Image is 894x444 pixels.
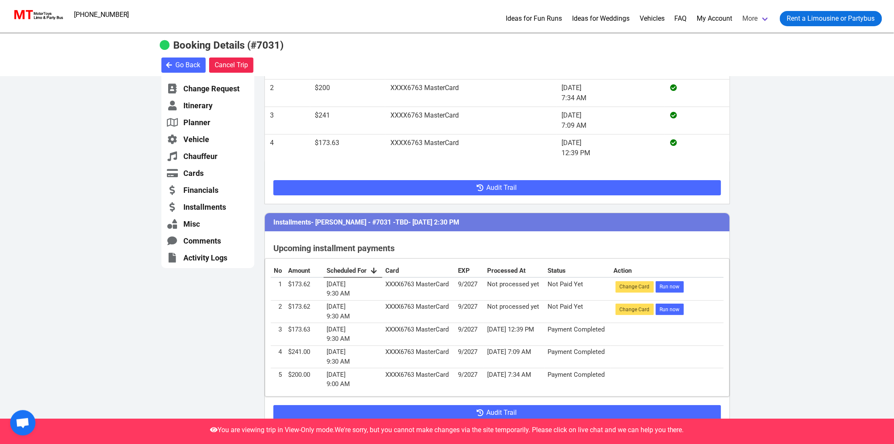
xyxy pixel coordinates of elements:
[545,301,611,323] td: Not Paid Yet
[697,14,733,24] a: My Account
[173,39,283,51] b: Booking Details (#7031)
[209,58,253,73] button: Cancel Trip
[315,84,330,92] span: $200
[556,134,665,162] td: [DATE] 12:39 PM
[327,371,350,388] span: [DATE] 9:00 AM
[271,346,285,369] td: 4
[12,9,64,21] img: MotorToys Logo
[166,219,249,229] a: Misc
[271,323,285,346] td: 3
[315,111,330,119] span: $241
[327,280,350,298] span: [DATE] 9:30 AM
[484,278,545,301] td: Not processed yet
[385,134,556,162] td: XXXX6763 MasterCard
[382,323,455,346] td: XXXX6763 MasterCard
[484,301,545,323] td: Not processed yet
[335,426,684,434] span: We're sorry, but you cannot make changes via the site temporarily. Please click on live chat and ...
[265,107,310,134] td: 3
[327,348,350,365] span: [DATE] 9:30 AM
[787,14,875,24] span: Rent a Limousine or Partybus
[311,218,459,226] span: - [PERSON_NAME] - #7031 - - [DATE] 2:30 PM
[175,60,200,70] span: Go Back
[506,14,562,24] a: Ideas for Fun Runs
[382,368,455,391] td: XXXX6763 MasterCard
[616,304,654,315] button: Change Card
[556,79,665,107] td: [DATE] 7:34 AM
[455,346,484,369] td: 9/2027
[382,278,455,301] td: XXXX6763 MasterCard
[738,8,775,30] a: More
[382,301,455,323] td: XXXX6763 MasterCard
[166,151,249,162] a: Chauffeur
[455,278,484,301] td: 9/2027
[545,368,611,391] td: Payment Completed
[10,410,35,436] div: Open chat
[486,408,517,418] span: Audit Trail
[382,346,455,369] td: XXXX6763 MasterCard
[327,266,379,276] div: Scheduled For
[265,79,310,107] td: 2
[161,58,206,73] button: Go Back
[455,323,484,346] td: 9/2027
[545,323,611,346] td: Payment Completed
[395,218,408,226] span: TBD
[271,278,285,301] td: 1
[455,368,484,391] td: 9/2027
[69,6,134,23] a: [PHONE_NUMBER]
[616,281,654,293] button: Change Card
[640,14,665,24] a: Vehicles
[273,405,721,420] button: Audit Trail
[285,301,324,323] td: $173.62
[545,346,611,369] td: Payment Completed
[265,213,730,231] h3: Installments
[285,346,324,369] td: $241.00
[271,368,285,391] td: 5
[572,14,630,24] a: Ideas for Weddings
[385,107,556,134] td: XXXX6763 MasterCard
[486,183,517,193] span: Audit Trail
[166,202,249,212] a: Installments
[780,11,882,26] a: Rent a Limousine or Partybus
[656,281,684,293] button: Run now
[484,368,545,391] td: [DATE] 7:34 AM
[487,266,541,276] div: Processed At
[271,301,285,323] td: 2
[166,252,249,263] a: Activity Logs
[166,185,249,195] a: Financials
[675,14,687,24] a: FAQ
[315,139,340,147] span: $173.63
[285,368,324,391] td: $200.00
[545,278,611,301] td: Not Paid Yet
[166,117,249,128] a: Planner
[548,266,608,276] div: Status
[166,134,249,145] a: Vehicle
[273,180,721,195] button: Audit Trail
[484,346,545,369] td: [DATE] 7:09 AM
[166,100,249,111] a: Itinerary
[166,83,249,94] a: Change Request
[166,236,249,246] a: Comments
[458,266,481,276] div: EXP
[265,238,730,258] h4: Upcoming installment payments
[327,303,350,320] span: [DATE] 9:30 AM
[274,266,282,276] div: No
[285,323,324,346] td: $173.63
[484,323,545,346] td: [DATE] 12:39 PM
[656,304,684,315] button: Run now
[455,301,484,323] td: 9/2027
[614,266,721,276] div: Action
[556,107,665,134] td: [DATE] 7:09 AM
[289,266,321,276] div: Amount
[285,278,324,301] td: $173.62
[166,168,249,178] a: Cards
[215,60,248,70] span: Cancel Trip
[265,134,310,162] td: 4
[327,326,350,343] span: [DATE] 9:30 AM
[385,79,556,107] td: XXXX6763 MasterCard
[386,266,452,276] div: Card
